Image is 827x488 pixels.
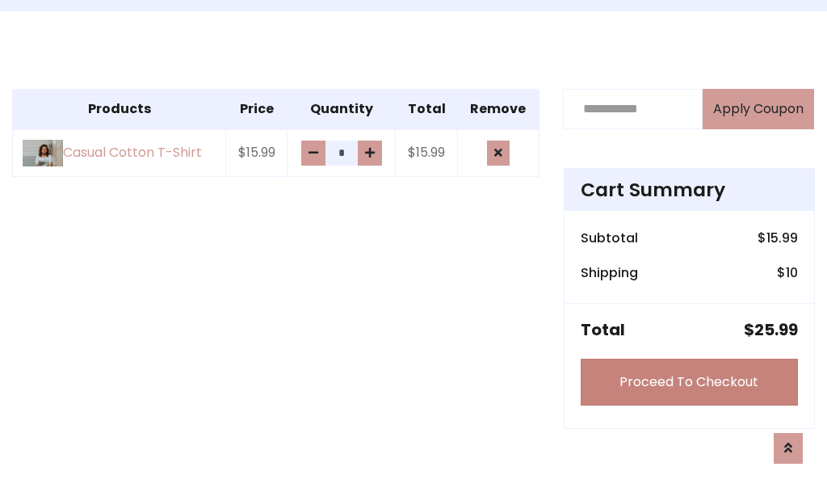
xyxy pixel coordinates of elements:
th: Quantity [288,89,396,129]
th: Total [396,89,458,129]
h4: Cart Summary [581,179,798,201]
h6: Shipping [581,265,638,280]
a: Proceed To Checkout [581,359,798,406]
h5: Total [581,320,625,339]
th: Price [226,89,288,129]
span: 10 [786,263,798,282]
h5: $ [744,320,798,339]
th: Remove [458,89,539,129]
td: $15.99 [226,129,288,177]
th: Products [13,89,226,129]
h6: $ [758,230,798,246]
button: Apply Coupon [703,89,814,129]
span: 25.99 [754,318,798,341]
h6: $ [777,265,798,280]
td: $15.99 [396,129,458,177]
a: Casual Cotton T-Shirt [23,140,216,166]
span: 15.99 [766,229,798,247]
h6: Subtotal [581,230,638,246]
